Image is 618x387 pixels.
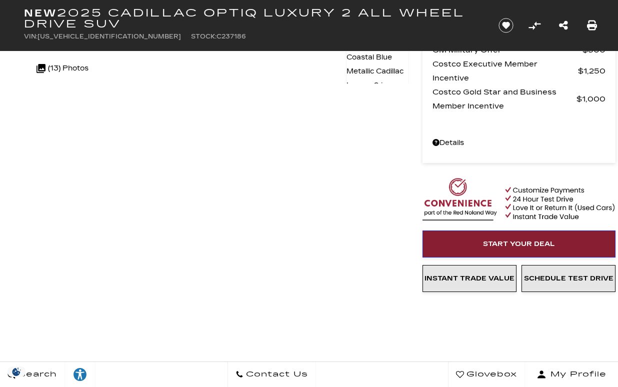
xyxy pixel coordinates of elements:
strong: New [24,7,57,19]
span: Costco Executive Member Incentive [432,57,578,85]
img: Opt-Out Icon [5,366,28,377]
a: Schedule Test Drive [521,265,615,292]
span: Start Your Deal [483,240,555,248]
button: Open user profile menu [525,362,618,387]
a: Costco Gold Star and Business Member Incentive $1,000 [432,85,605,113]
span: Contact Us [243,367,308,381]
a: Instant Trade Value [422,265,516,292]
h1: 2025 Cadillac OPTIQ Luxury 2 All Wheel Drive SUV [24,7,481,29]
a: Share this New 2025 Cadillac OPTIQ Luxury 2 All Wheel Drive SUV [559,18,568,32]
span: [US_VEHICLE_IDENTIFICATION_NUMBER] [37,33,181,40]
button: Save vehicle [495,17,517,33]
img: New 2025 Coastal Blue Metallic Cadillac Luxury 2 image 13 [346,36,409,107]
span: My Profile [546,367,606,381]
span: Costco Gold Star and Business Member Incentive [432,85,576,113]
section: Click to Open Cookie Consent Modal [5,366,28,377]
a: Details [432,136,605,150]
span: VIN: [24,33,37,40]
a: Costco Executive Member Incentive $1,250 [432,57,605,85]
div: (13) Photos [31,56,93,80]
div: Explore your accessibility options [65,367,95,382]
span: $1,250 [578,64,605,78]
button: Compare Vehicle [527,18,542,33]
a: Contact Us [227,362,316,387]
span: Instant Trade Value [424,274,514,282]
a: Explore your accessibility options [65,362,95,387]
a: Print this New 2025 Cadillac OPTIQ Luxury 2 All Wheel Drive SUV [587,18,597,32]
span: $1,000 [576,92,605,106]
span: Glovebox [464,367,517,381]
a: Start Your Deal [422,230,615,257]
span: C237186 [216,33,246,40]
span: Schedule Test Drive [524,274,613,282]
a: Glovebox [448,362,525,387]
span: Stock: [191,33,216,40]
